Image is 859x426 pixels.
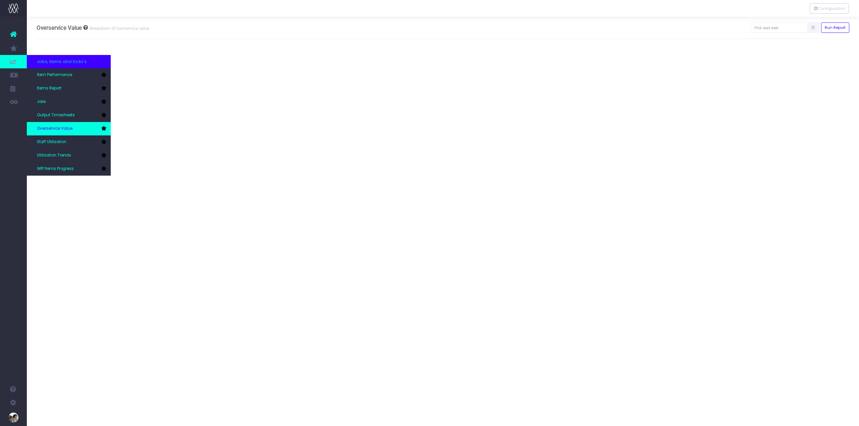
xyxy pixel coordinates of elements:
[37,126,72,132] span: Overservice Value
[27,82,111,95] a: Items Report
[751,22,808,33] input: Pick start date
[37,139,66,145] span: Staff Utilisation
[88,24,149,31] small: Breakdown of overservice value
[27,162,111,176] a: WIP Items Progress
[27,109,111,122] a: Output Timesheets
[37,58,87,65] span: Jobs, items and todo's
[37,72,72,78] span: Item Performance
[27,68,111,82] a: Item Performance
[37,153,71,159] span: Utilisation Trends
[37,24,82,31] span: Overservice Value
[810,3,849,14] div: Vertical button group
[27,95,111,109] a: Jobs
[37,85,61,92] span: Items Report
[27,135,111,149] a: Staff Utilisation
[821,22,850,33] button: Run Report
[810,3,849,14] button: Configuration
[37,166,74,172] span: WIP Items Progress
[37,112,75,118] span: Output Timesheets
[8,413,18,423] img: images/default_profile_image.png
[27,122,111,135] a: Overservice Value
[27,149,111,162] a: Utilisation Trends
[37,99,46,105] span: Jobs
